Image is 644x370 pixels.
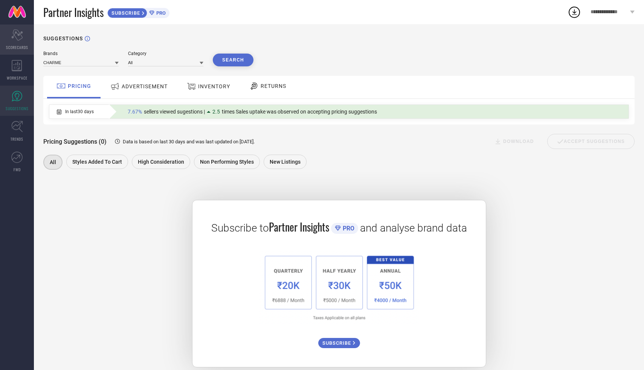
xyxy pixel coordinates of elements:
[318,332,360,348] a: SUBSCRIBE
[7,75,27,81] span: WORKSPACE
[108,10,142,16] span: SUBSCRIBE
[14,167,21,172] span: FWD
[322,340,353,346] span: SUBSCRIBE
[144,109,205,115] span: sellers viewed sugestions |
[128,109,142,115] span: 7.67%
[6,45,28,50] span: SCORECARDS
[122,83,168,89] span: ADVERTISEMENT
[6,106,29,111] span: SUGGESTIONS
[341,225,354,232] span: PRO
[65,109,94,114] span: In last 30 days
[222,109,377,115] span: times Sales uptake was observed on accepting pricing suggestions
[138,159,184,165] span: High Consideration
[128,51,203,56] div: Category
[124,107,381,117] div: Percentage of sellers who have viewed suggestions for the current Insight Type
[43,51,119,56] div: Brands
[198,83,230,89] span: INVENTORY
[43,5,104,20] span: Partner Insights
[11,136,23,142] span: TRENDS
[68,83,91,89] span: PRICING
[360,222,467,234] span: and analyse brand data
[213,54,253,66] button: Search
[154,10,166,16] span: PRO
[211,222,269,234] span: Subscribe to
[261,83,286,89] span: RETURNS
[107,6,169,18] a: SUBSCRIBEPRO
[43,138,107,145] span: Pricing Suggestions (0)
[72,159,122,165] span: Styles Added To Cart
[200,159,254,165] span: Non Performing Styles
[270,159,301,165] span: New Listings
[212,109,220,115] span: 2.5
[50,159,56,165] span: All
[43,35,83,41] h1: SUGGESTIONS
[258,250,420,325] img: 1a6fb96cb29458d7132d4e38d36bc9c7.png
[568,5,581,19] div: Open download list
[123,139,255,144] span: Data is based on last 30 days and was last updated on [DATE] .
[547,134,635,149] div: Accept Suggestions
[269,219,329,235] span: Partner Insights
